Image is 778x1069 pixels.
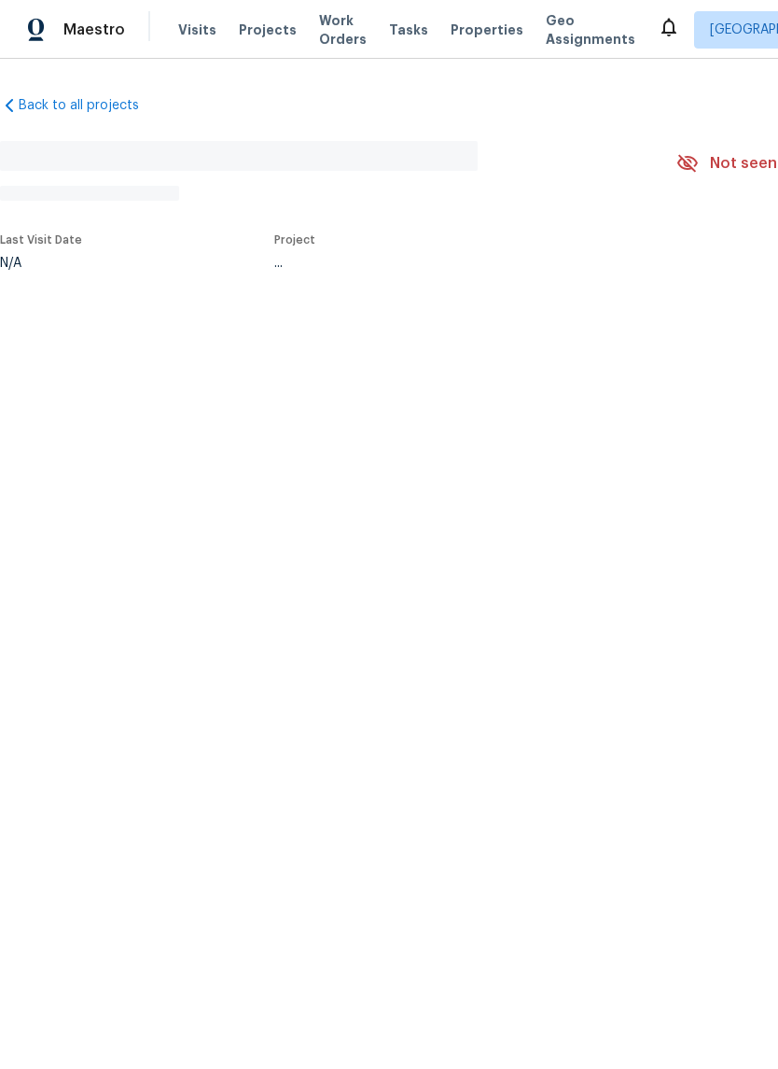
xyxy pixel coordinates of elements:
[451,21,523,39] span: Properties
[546,11,635,49] span: Geo Assignments
[274,234,315,246] span: Project
[63,21,125,39] span: Maestro
[178,21,216,39] span: Visits
[239,21,297,39] span: Projects
[389,23,428,36] span: Tasks
[319,11,367,49] span: Work Orders
[274,257,632,270] div: ...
